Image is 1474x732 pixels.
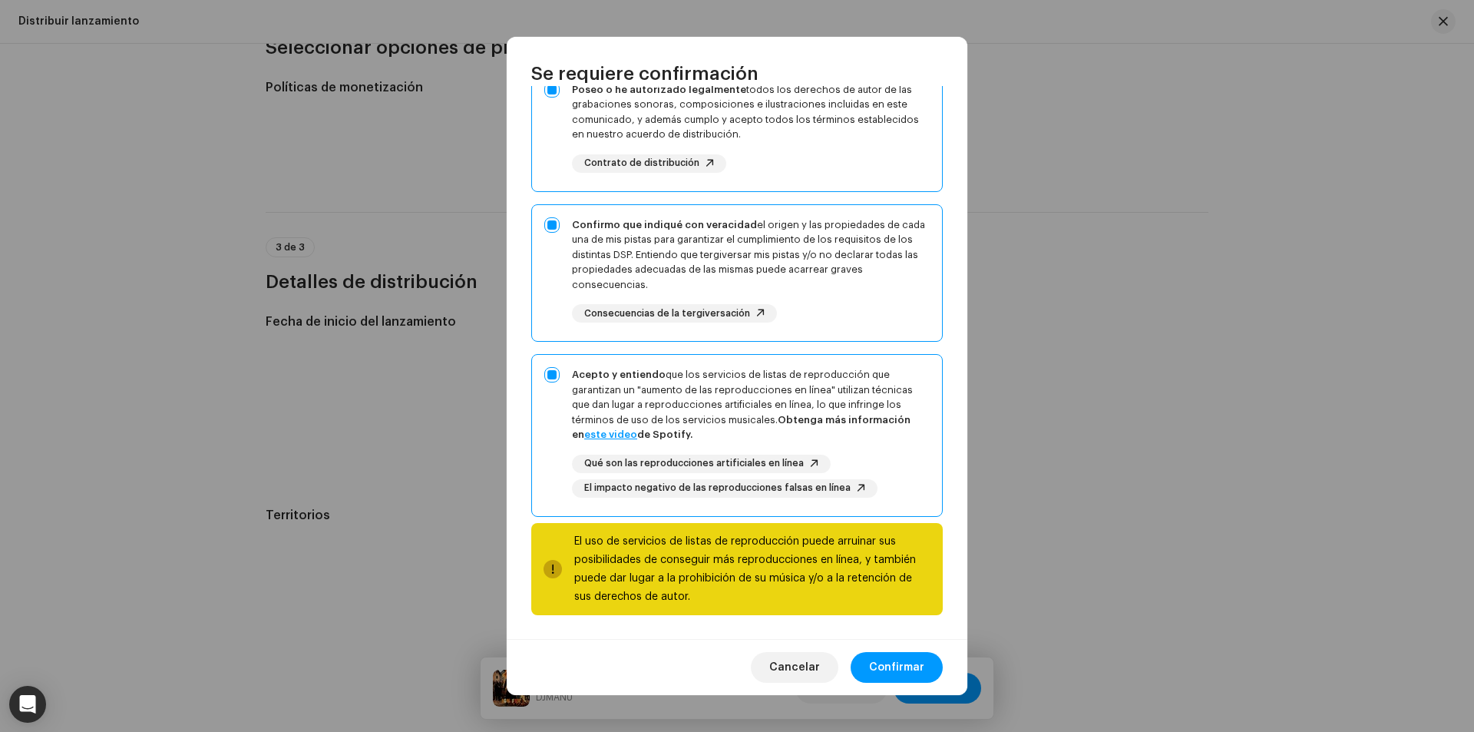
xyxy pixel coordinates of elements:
[751,652,838,683] button: Cancelar
[574,532,930,606] div: El uso de servicios de listas de reproducción puede arruinar sus posibilidades de conseguir más r...
[584,309,750,319] span: Consecuencias de la tergiversación
[572,220,757,230] strong: Confirmo que indiqué con veracidad
[572,217,930,293] div: el origen y las propiedades de cada una de mis pistas para garantizar el cumplimiento de los requ...
[572,415,911,440] strong: Obtenga más información en de Spotify.
[851,652,943,683] button: Confirmar
[572,84,746,94] strong: Poseo o he autorizado legalmente
[869,652,924,683] span: Confirmar
[531,354,943,517] p-togglebutton: Acepto y entiendoque los servicios de listas de reproducción que garantizan un "aumento de las re...
[572,82,930,142] div: todos los derechos de autor de las grabaciones sonoras, composiciones e ilustraciones incluidas e...
[584,459,804,469] span: Qué son las reproducciones artificiales en línea
[572,369,666,379] strong: Acepto y entiendo
[531,204,943,343] p-togglebutton: Confirmo que indiqué con veracidadel origen y las propiedades de cada una de mis pistas para gara...
[584,483,851,493] span: El impacto negativo de las reproducciones falsas en línea
[9,686,46,723] div: Open Intercom Messenger
[584,429,637,439] a: este video
[531,69,943,192] p-togglebutton: Poseo o he autorizado legalmentetodos los derechos de autor de las grabaciones sonoras, composici...
[584,158,699,168] span: Contrato de distribución
[572,367,930,442] div: que los servicios de listas de reproducción que garantizan un "aumento de las reproducciones en l...
[531,61,758,86] span: Se requiere confirmación
[769,652,820,683] span: Cancelar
